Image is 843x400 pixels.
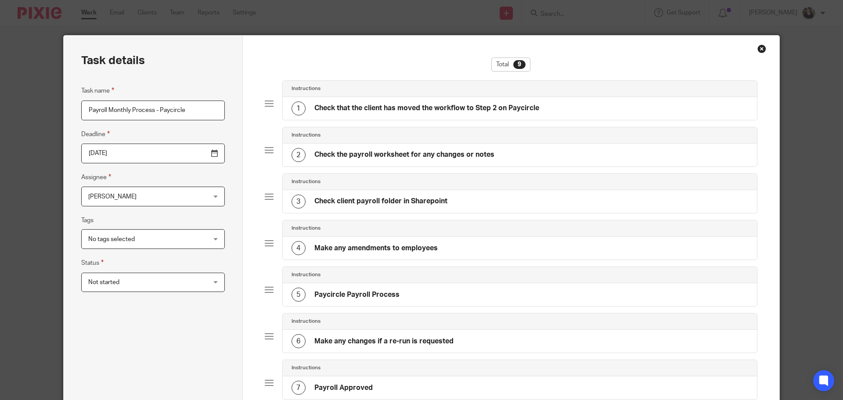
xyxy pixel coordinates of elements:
label: Assignee [81,172,111,182]
div: Close this dialog window [757,44,766,53]
label: Task name [81,86,114,96]
h4: Instructions [292,132,321,139]
h4: Check that the client has moved the workflow to Step 2 on Paycircle [314,104,539,113]
h2: Task details [81,53,145,68]
div: 3 [292,195,306,209]
h4: Check the payroll worksheet for any changes or notes [314,150,494,159]
h4: Instructions [292,318,321,325]
h4: Instructions [292,225,321,232]
div: 4 [292,241,306,255]
div: 9 [513,60,526,69]
input: Task name [81,101,225,120]
div: 7 [292,381,306,395]
div: Total [491,58,530,72]
input: Pick a date [81,144,225,163]
div: 1 [292,101,306,115]
h4: Payroll Approved [314,383,373,393]
h4: Instructions [292,271,321,278]
h4: Instructions [292,85,321,92]
div: 6 [292,334,306,348]
h4: Make any amendments to employees [314,244,438,253]
span: Not started [88,279,119,285]
span: [PERSON_NAME] [88,194,137,200]
label: Tags [81,216,94,225]
h4: Instructions [292,178,321,185]
div: 5 [292,288,306,302]
label: Status [81,258,104,268]
label: Deadline [81,129,110,139]
div: 2 [292,148,306,162]
h4: Instructions [292,364,321,371]
h4: Check client payroll folder in Sharepoint [314,197,447,206]
span: No tags selected [88,236,135,242]
h4: Make any changes if a re-run is requested [314,337,454,346]
h4: Paycircle Payroll Process [314,290,400,299]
